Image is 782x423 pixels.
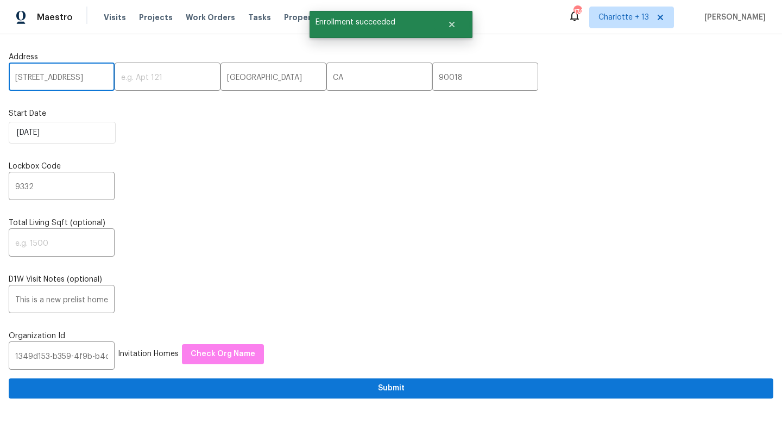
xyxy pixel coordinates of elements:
input: e.g. GA [326,65,432,91]
span: Maestro [37,12,73,23]
input: e.g. 30066 [432,65,538,91]
button: Check Org Name [182,344,264,364]
span: [PERSON_NAME] [700,12,766,23]
label: D1W Visit Notes (optional) [9,274,773,285]
label: Start Date [9,108,773,119]
input: e.g. 123 Main St [9,65,115,91]
span: Tasks [248,14,271,21]
label: Organization Id [9,331,773,341]
div: 174 [573,7,581,17]
span: Properties [284,12,326,23]
button: Close [434,14,470,35]
button: Submit [9,378,773,399]
span: Charlotte + 13 [598,12,649,23]
span: Enrollment succeeded [310,11,434,34]
input: e.g. 5341 [9,175,115,200]
span: Submit [17,382,765,395]
input: M/D/YYYY [9,122,116,144]
input: e.g. 83a26f94-c10f-4090-9774-6139d7b9c16c [9,344,115,370]
input: e.g. Atlanta [220,65,326,91]
span: Work Orders [186,12,235,23]
input: e.g. Apt 121 [115,65,220,91]
span: Check Org Name [191,347,255,361]
span: Invitation Homes [118,350,179,358]
span: Visits [104,12,126,23]
span: Projects [139,12,173,23]
label: Address [9,52,773,63]
label: Lockbox Code [9,161,773,172]
label: Total Living Sqft (optional) [9,217,773,228]
input: e.g. 1500 [9,231,115,257]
